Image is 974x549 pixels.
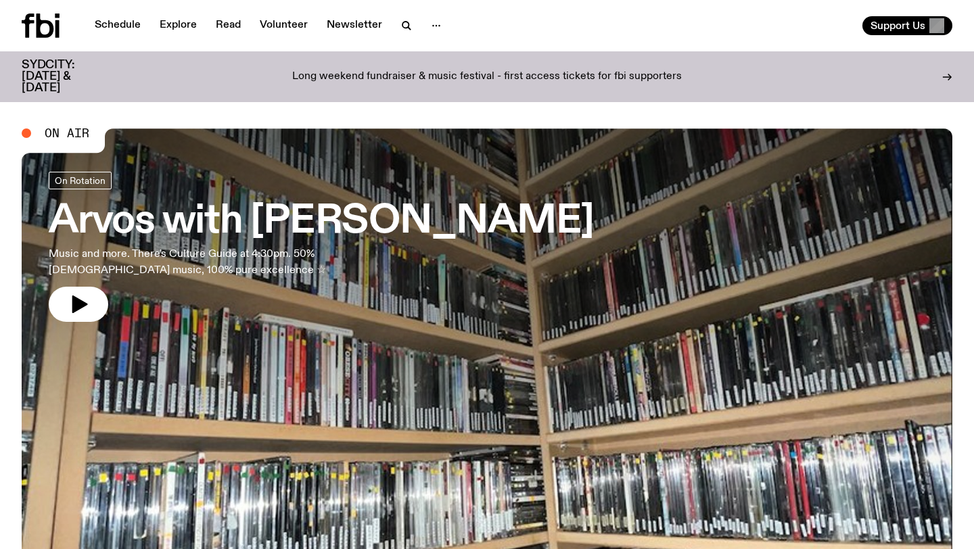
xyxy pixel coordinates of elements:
[49,172,112,189] a: On Rotation
[292,71,682,83] p: Long weekend fundraiser & music festival - first access tickets for fbi supporters
[862,16,952,35] button: Support Us
[49,172,594,322] a: Arvos with [PERSON_NAME]Music and more. There's Culture Guide at 4:30pm. 50% [DEMOGRAPHIC_DATA] m...
[319,16,390,35] a: Newsletter
[55,175,106,185] span: On Rotation
[22,59,108,94] h3: SYDCITY: [DATE] & [DATE]
[208,16,249,35] a: Read
[45,127,89,139] span: On Air
[49,203,594,241] h3: Arvos with [PERSON_NAME]
[49,246,395,279] p: Music and more. There's Culture Guide at 4:30pm. 50% [DEMOGRAPHIC_DATA] music, 100% pure excellen...
[252,16,316,35] a: Volunteer
[871,20,925,32] span: Support Us
[87,16,149,35] a: Schedule
[152,16,205,35] a: Explore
